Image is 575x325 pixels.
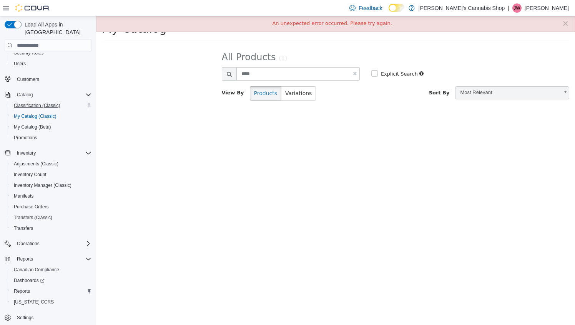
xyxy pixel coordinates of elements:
span: Classification (Classic) [14,102,60,109]
span: Transfers [14,225,33,231]
span: Security Roles [11,48,91,58]
button: Canadian Compliance [8,264,95,275]
button: Reports [8,286,95,297]
button: Inventory Manager (Classic) [8,180,95,191]
input: Dark Mode [389,4,405,12]
a: Users [11,59,29,68]
span: Inventory Manager (Classic) [14,182,71,188]
span: Transfers (Classic) [14,214,52,221]
span: Inventory [14,148,91,158]
a: [US_STATE] CCRS [11,297,57,307]
a: Most Relevant [359,70,473,83]
button: Manifests [8,191,95,201]
a: Adjustments (Classic) [11,159,61,168]
a: Security Roles [11,48,47,58]
button: Inventory Count [8,169,95,180]
span: Reports [14,288,30,294]
button: Customers [2,74,95,85]
span: Catalog [17,92,33,98]
button: My Catalog (Classic) [8,111,95,122]
button: Products [154,70,185,84]
button: Settings [2,312,95,323]
img: Cova [15,4,50,12]
button: Users [8,58,95,69]
span: Customers [17,76,39,82]
span: Sort By [333,74,354,79]
div: Jeff Weaver [512,3,522,13]
a: Dashboards [8,275,95,286]
button: Inventory [14,148,39,158]
a: Feedback [346,0,385,16]
span: Purchase Orders [11,202,91,211]
a: Purchase Orders [11,202,52,211]
span: Security Roles [14,50,43,56]
span: Load All Apps in [GEOGRAPHIC_DATA] [22,21,91,36]
span: Adjustments (Classic) [14,161,58,167]
button: Classification (Classic) [8,100,95,111]
span: Reports [17,256,33,262]
span: Inventory Manager (Classic) [11,181,91,190]
span: Canadian Compliance [11,265,91,274]
span: My Catalog (Beta) [14,124,51,130]
a: Promotions [11,133,40,142]
span: Transfers (Classic) [11,213,91,222]
button: Operations [14,239,43,248]
button: Reports [14,254,36,264]
small: (1) [183,39,191,46]
button: Transfers (Classic) [8,212,95,223]
span: Classification (Classic) [11,101,91,110]
span: Reports [14,254,91,264]
p: [PERSON_NAME] [525,3,569,13]
span: Promotions [11,133,91,142]
span: Most Relevant [359,71,463,82]
button: Inventory [2,148,95,158]
button: Variations [185,70,220,84]
button: Catalog [2,89,95,100]
span: Adjustments (Classic) [11,159,91,168]
span: Catalog [14,90,91,99]
span: My Catalog (Classic) [11,112,91,121]
a: Canadian Compliance [11,265,62,274]
a: Inventory Count [11,170,50,179]
a: Classification (Classic) [11,101,63,110]
span: Purchase Orders [14,204,49,210]
span: Inventory [17,150,36,156]
a: Reports [11,287,33,296]
button: Transfers [8,223,95,234]
span: Dashboards [11,276,91,285]
span: [US_STATE] CCRS [14,299,54,305]
a: Inventory Manager (Classic) [11,181,75,190]
span: Promotions [14,135,37,141]
label: Explicit Search [283,54,322,62]
span: Manifests [11,191,91,201]
span: Feedback [359,4,382,12]
button: Operations [2,238,95,249]
a: Dashboards [11,276,48,285]
p: [PERSON_NAME]'s Cannabis Shop [419,3,505,13]
span: My Catalog (Classic) [14,113,57,119]
button: Adjustments (Classic) [8,158,95,169]
span: Manifests [14,193,33,199]
span: View By [126,74,148,79]
span: Inventory Count [11,170,91,179]
span: Settings [14,313,91,322]
span: All Products [126,36,180,46]
span: Operations [17,241,40,247]
span: Canadian Compliance [14,267,59,273]
button: Security Roles [8,48,95,58]
button: × [466,3,473,12]
span: Users [14,61,26,67]
button: [US_STATE] CCRS [8,297,95,307]
a: Transfers [11,224,36,233]
a: My Catalog (Classic) [11,112,60,121]
button: Catalog [14,90,36,99]
button: My Catalog (Beta) [8,122,95,132]
span: Inventory Count [14,172,47,178]
span: Customers [14,74,91,84]
a: Transfers (Classic) [11,213,55,222]
a: Settings [14,313,37,322]
button: Promotions [8,132,95,143]
span: Washington CCRS [11,297,91,307]
span: Reports [11,287,91,296]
